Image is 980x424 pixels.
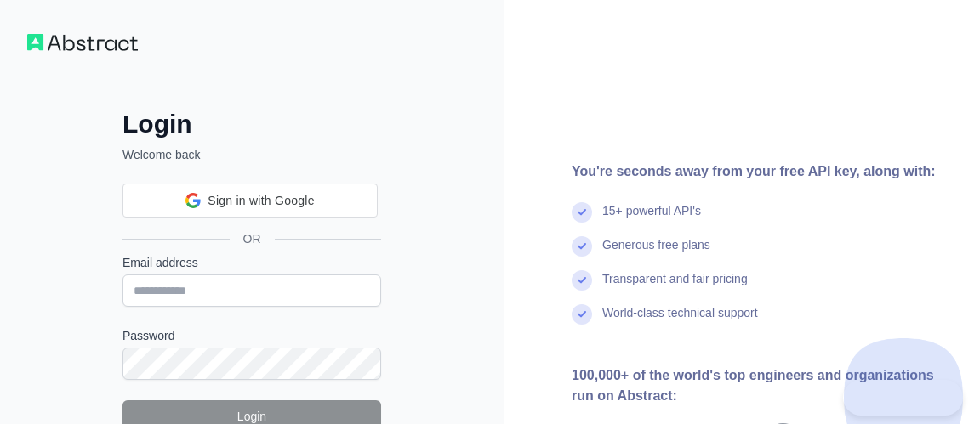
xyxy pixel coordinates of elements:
img: check mark [572,202,592,223]
img: check mark [572,304,592,325]
img: check mark [572,270,592,291]
div: You're seconds away from your free API key, along with: [572,161,953,182]
div: World-class technical support [602,304,758,338]
div: Transparent and fair pricing [602,270,748,304]
span: Sign in with Google [208,192,314,210]
p: Welcome back [122,146,381,163]
div: Sign in with Google [122,184,378,218]
div: 15+ powerful API's [602,202,701,236]
img: Workflow [27,34,138,51]
h2: Login [122,109,381,139]
img: check mark [572,236,592,257]
span: OR [230,230,275,247]
div: 100,000+ of the world's top engineers and organizations run on Abstract: [572,365,953,406]
iframe: Toggle Customer Support [843,380,963,416]
label: Password [122,327,381,344]
label: Email address [122,254,381,271]
div: Generous free plans [602,236,710,270]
